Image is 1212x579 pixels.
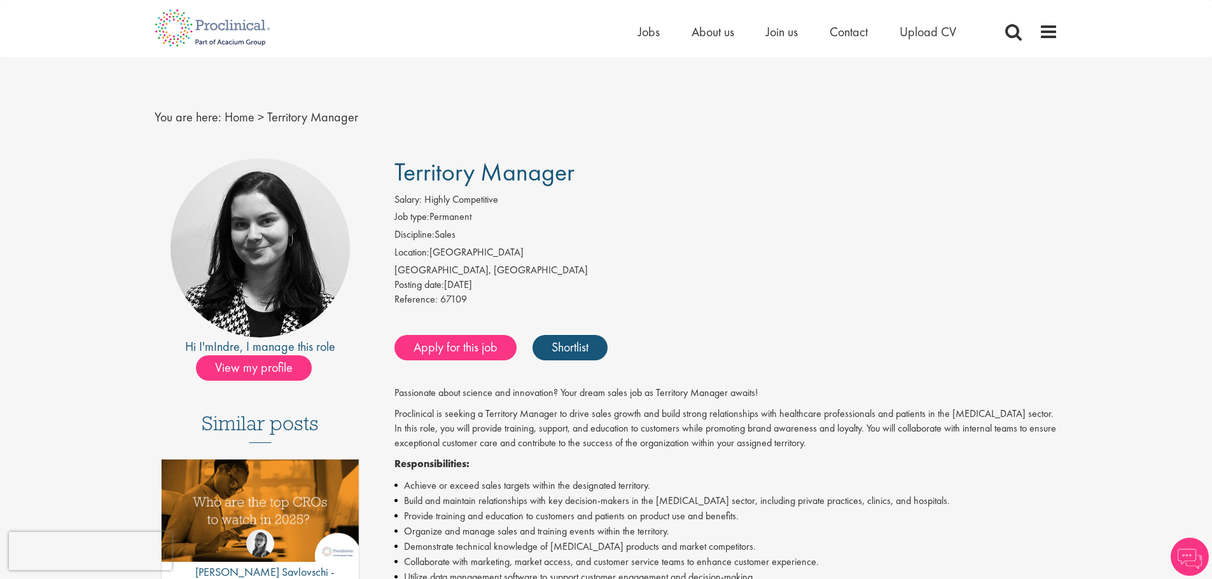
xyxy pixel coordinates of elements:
li: Build and maintain relationships with key decision-makers in the [MEDICAL_DATA] sector, including... [394,493,1058,508]
a: Indre [214,338,240,355]
a: Join us [766,24,798,40]
a: Contact [830,24,868,40]
span: 67109 [440,292,467,306]
img: imeage of recruiter Indre Stankeviciute [171,158,350,337]
p: Passionate about science and innovation? Your dream sales job as Territory Manager awaits! [394,386,1058,400]
li: Achieve or exceed sales targets within the designated territory. [394,478,1058,493]
img: Chatbot [1171,538,1209,576]
li: Permanent [394,210,1058,228]
span: Territory Manager [394,156,575,188]
span: You are here: [155,109,221,125]
a: About us [692,24,734,40]
label: Discipline: [394,228,435,242]
p: Proclinical is seeking a Territory Manager to drive sales growth and build strong relationships w... [394,407,1058,451]
li: Collaborate with marketing, market access, and customer service teams to enhance customer experie... [394,554,1058,569]
li: Provide training and education to customers and patients on product use and benefits. [394,508,1058,524]
span: Posting date: [394,278,444,291]
img: Top 10 CROs 2025 | Proclinical [162,460,359,562]
label: Location: [394,245,429,260]
label: Salary: [394,193,422,207]
span: Highly Competitive [424,193,498,206]
span: Territory Manager [267,109,358,125]
li: Demonstrate technical knowledge of [MEDICAL_DATA] products and market competitors. [394,539,1058,554]
a: Shortlist [533,335,608,360]
a: Link to a post [162,460,359,572]
a: Upload CV [900,24,956,40]
a: View my profile [196,358,324,374]
div: Hi I'm , I manage this role [155,337,366,356]
li: [GEOGRAPHIC_DATA] [394,245,1058,263]
a: Apply for this job [394,335,517,360]
label: Job type: [394,210,429,224]
iframe: reCAPTCHA [9,532,172,570]
a: Jobs [638,24,660,40]
div: [GEOGRAPHIC_DATA], [GEOGRAPHIC_DATA] [394,263,1058,278]
a: breadcrumb link [225,109,254,125]
li: Organize and manage sales and training events within the territory. [394,524,1058,539]
label: Reference: [394,292,438,307]
span: > [258,109,264,125]
h3: Similar posts [202,412,319,443]
span: View my profile [196,355,312,381]
strong: Responsibilities: [394,457,470,470]
li: Sales [394,228,1058,245]
img: Theodora Savlovschi - Wicks [246,529,274,557]
div: [DATE] [394,278,1058,292]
